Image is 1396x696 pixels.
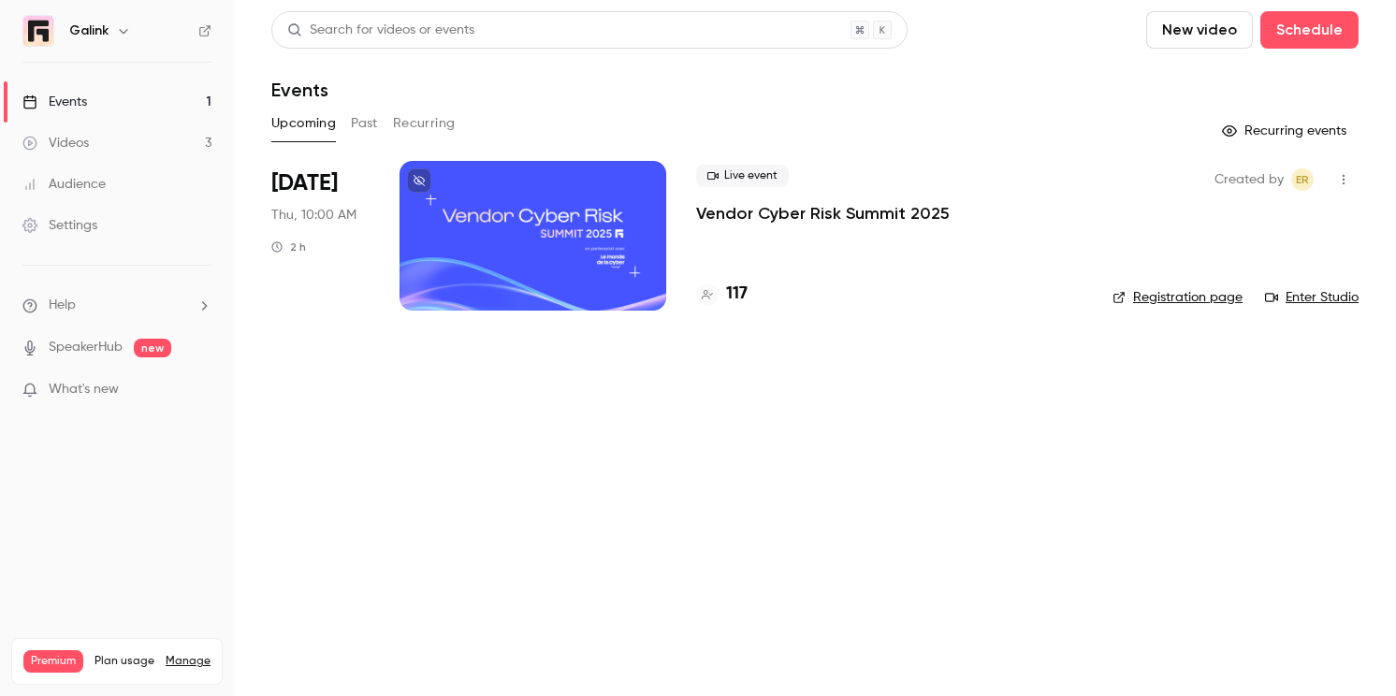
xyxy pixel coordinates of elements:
div: Audience [22,175,106,194]
span: Etienne Retout [1291,168,1314,191]
span: Created by [1214,168,1284,191]
a: Enter Studio [1265,288,1359,307]
a: Manage [166,654,211,669]
a: Registration page [1112,288,1243,307]
span: [DATE] [271,168,338,198]
h6: Galink [69,22,109,40]
div: Search for videos or events [287,21,474,40]
div: Oct 2 Thu, 10:00 AM (Europe/Paris) [271,161,370,311]
button: Recurring [393,109,456,138]
h4: 117 [726,282,748,307]
span: ER [1296,168,1309,191]
button: Schedule [1260,11,1359,49]
iframe: Noticeable Trigger [189,382,211,399]
a: 117 [696,282,748,307]
a: Vendor Cyber Risk Summit 2025 [696,202,950,225]
button: Upcoming [271,109,336,138]
span: Live event [696,165,789,187]
span: What's new [49,380,119,399]
button: Recurring events [1214,116,1359,146]
li: help-dropdown-opener [22,296,211,315]
div: Videos [22,134,89,152]
span: Help [49,296,76,315]
span: Plan usage [95,654,154,669]
img: Galink [23,16,53,46]
h1: Events [271,79,328,101]
button: Past [351,109,378,138]
div: 2 h [271,239,306,254]
button: New video [1146,11,1253,49]
span: new [134,339,171,357]
a: SpeakerHub [49,338,123,357]
div: Settings [22,216,97,235]
span: Thu, 10:00 AM [271,206,356,225]
div: Events [22,93,87,111]
span: Premium [23,650,83,673]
